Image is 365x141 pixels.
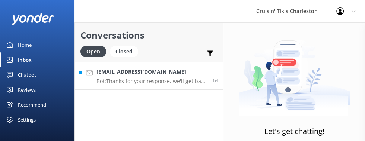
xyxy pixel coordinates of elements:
div: Home [18,37,32,52]
h2: Conversations [80,28,218,42]
div: Inbox [18,52,32,67]
img: yonder-white-logo.png [11,13,54,25]
a: Open [80,47,110,55]
div: Reviews [18,82,36,97]
p: Bot: Thanks for your response, we'll get back to you as soon as we can during opening hours. [96,78,207,85]
div: Settings [18,112,36,127]
div: Open [80,46,106,57]
a: Closed [110,47,142,55]
div: Chatbot [18,67,36,82]
img: artwork of a man stealing a conversation from at giant smartphone [238,25,350,116]
h3: Let's get chatting! [264,125,324,137]
h4: [EMAIL_ADDRESS][DOMAIN_NAME] [96,68,207,76]
a: [EMAIL_ADDRESS][DOMAIN_NAME]Bot:Thanks for your response, we'll get back to you as soon as we can... [75,62,223,90]
span: Sep 13 2025 03:06pm (UTC -04:00) America/New_York [212,77,218,84]
div: Closed [110,46,138,57]
div: Recommend [18,97,46,112]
